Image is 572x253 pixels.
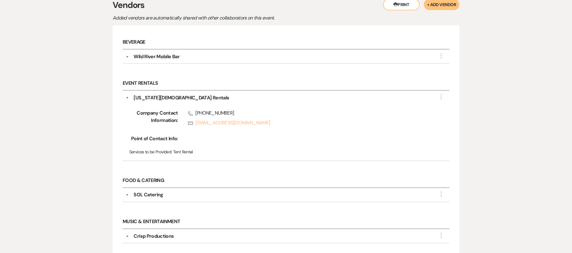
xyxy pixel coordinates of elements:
span: [PHONE_NUMBER] [188,109,430,117]
div: SOL Catering [134,191,163,198]
h6: Beverage [123,35,449,50]
h6: Music & Entertainment [123,215,449,229]
button: ▼ [124,193,131,196]
span: Services to be Provided: [129,149,172,155]
span: Point of Contact Info: [129,135,178,142]
div: Crisp Productions [134,233,174,240]
h6: Food & Catering [123,174,449,188]
p: Added vendors are automatically shared with other collaborators on this event. [113,14,326,22]
span: Company Contact Information: [129,109,178,129]
p: Tent Rental [129,148,443,155]
a: [EMAIL_ADDRESS][DOMAIN_NAME] [188,119,430,127]
div: [US_STATE][DEMOGRAPHIC_DATA] Rentals [134,94,229,102]
button: ▼ [124,55,131,58]
div: Wild River Mobile Bar [134,53,180,60]
button: ▼ [124,235,131,238]
button: ▼ [126,94,129,102]
h6: Event Rentals [123,77,449,91]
